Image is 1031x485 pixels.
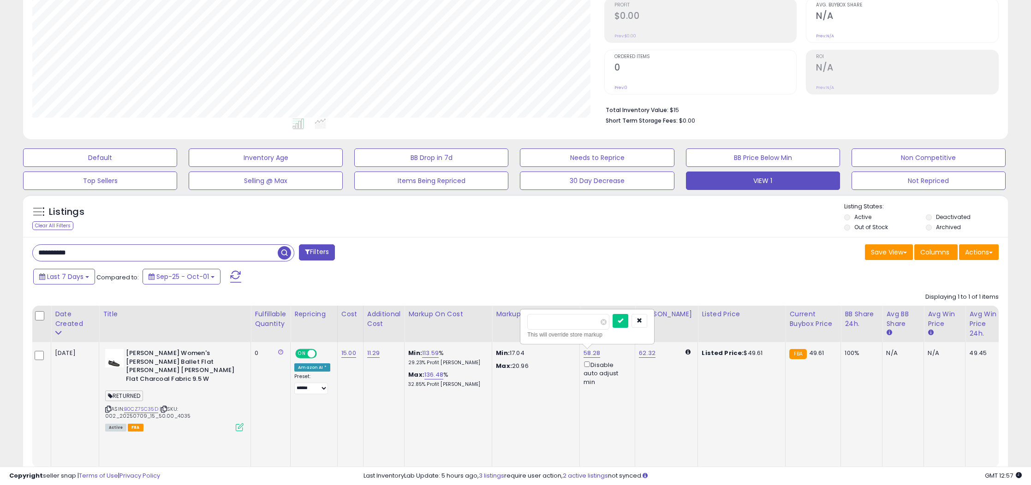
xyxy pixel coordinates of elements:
[845,349,875,357] div: 100%
[886,349,917,357] div: N/A
[679,116,695,125] span: $0.00
[354,148,508,167] button: BB Drop in 7d
[789,349,806,359] small: FBA
[128,424,143,432] span: FBA
[23,172,177,190] button: Top Sellers
[55,349,92,357] div: [DATE]
[816,54,998,59] span: ROI
[408,381,485,388] p: 32.85% Profit [PERSON_NAME]
[928,329,933,337] small: Avg Win Price.
[9,472,160,480] div: seller snap | |
[606,117,678,124] b: Short Term Storage Fees:
[816,11,998,23] h2: N/A
[852,172,1006,190] button: Not Repriced
[316,350,330,358] span: OFF
[928,349,958,357] div: N/A
[105,349,124,367] img: 319IK5sXwyL._SL40_.jpg
[702,349,778,357] div: $49.61
[527,330,647,339] div: This will override store markup
[614,33,636,39] small: Prev: $0.00
[685,349,691,355] i: Calculated using Dynamic Max Price.
[584,349,600,358] a: 58.28
[936,223,961,231] label: Archived
[32,221,73,230] div: Clear All Filters
[408,309,488,319] div: Markup on Cost
[886,329,892,337] small: Avg BB Share.
[189,172,343,190] button: Selling @ Max
[103,309,247,319] div: Title
[928,309,961,329] div: Avg Win Price
[408,371,485,388] div: %
[865,244,913,260] button: Save View
[105,424,126,432] span: All listings currently available for purchase on Amazon
[852,148,1006,167] button: Non Competitive
[816,33,834,39] small: Prev: N/A
[294,309,334,319] div: Repricing
[639,309,694,319] div: [PERSON_NAME]
[33,269,95,284] button: Last 7 Days
[702,309,781,319] div: Listed Price
[364,472,1022,480] div: Last InventoryLab Update: 5 hours ago, require user action, not synced.
[854,213,871,221] label: Active
[969,349,1000,357] div: 49.45
[408,349,485,366] div: %
[816,3,998,8] span: Avg. Buybox Share
[105,390,143,401] span: RETURNED
[299,244,335,260] button: Filters
[606,106,668,114] b: Total Inventory Value:
[105,405,191,419] span: | SKU: 002_20250709_15_50.00_4035
[496,349,572,357] p: 17.04
[614,85,627,90] small: Prev: 0
[886,309,920,329] div: Avg BB Share
[563,471,608,480] a: 2 active listings
[119,471,160,480] a: Privacy Policy
[405,306,492,342] th: The percentage added to the cost of goods (COGS) that forms the calculator for Min & Max prices.
[156,272,209,281] span: Sep-25 - Oct-01
[854,223,888,231] label: Out of Stock
[341,349,356,358] a: 15.00
[341,309,359,319] div: Cost
[614,54,797,59] span: Ordered Items
[969,309,1003,338] div: Avg Win Price 24h.
[789,309,837,329] div: Current Buybox Price
[47,272,83,281] span: Last 7 Days
[354,172,508,190] button: Items Being Repriced
[479,471,504,480] a: 3 listings
[686,172,840,190] button: VIEW 1
[105,407,111,412] i: Click to copy
[79,471,118,480] a: Terms of Use
[614,11,797,23] h2: $0.00
[255,349,283,357] div: 0
[367,349,380,358] a: 11.29
[845,309,878,329] div: BB Share 24h.
[496,362,572,370] p: 20.96
[408,349,422,357] b: Min:
[614,62,797,75] h2: 0
[126,349,238,385] b: [PERSON_NAME] Women's [PERSON_NAME] Ballet Flat [PERSON_NAME] [PERSON_NAME] Flat Charcoal Fabric ...
[925,293,999,302] div: Displaying 1 to 1 of 1 items
[686,148,840,167] button: BB Price Below Min
[49,206,84,219] h5: Listings
[496,361,512,370] strong: Max:
[936,213,971,221] label: Deactivated
[424,370,443,379] a: 136.48
[55,309,95,329] div: Date Created
[294,373,330,394] div: Preset:
[816,85,834,90] small: Prev: N/A
[809,349,824,357] span: 49.61
[520,148,674,167] button: Needs to Reprice
[189,148,343,167] button: Inventory Age
[606,104,992,115] li: $15
[614,3,797,8] span: Profit
[143,269,221,284] button: Sep-25 - Oct-01
[985,471,1022,480] span: 2025-10-10 12:57 GMT
[639,349,656,358] a: 62.32
[408,360,485,366] p: 29.23% Profit [PERSON_NAME]
[914,244,958,260] button: Columns
[496,349,510,357] strong: Min:
[959,244,999,260] button: Actions
[23,148,177,167] button: Default
[408,370,424,379] b: Max:
[294,363,330,372] div: Amazon AI *
[920,248,949,257] span: Columns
